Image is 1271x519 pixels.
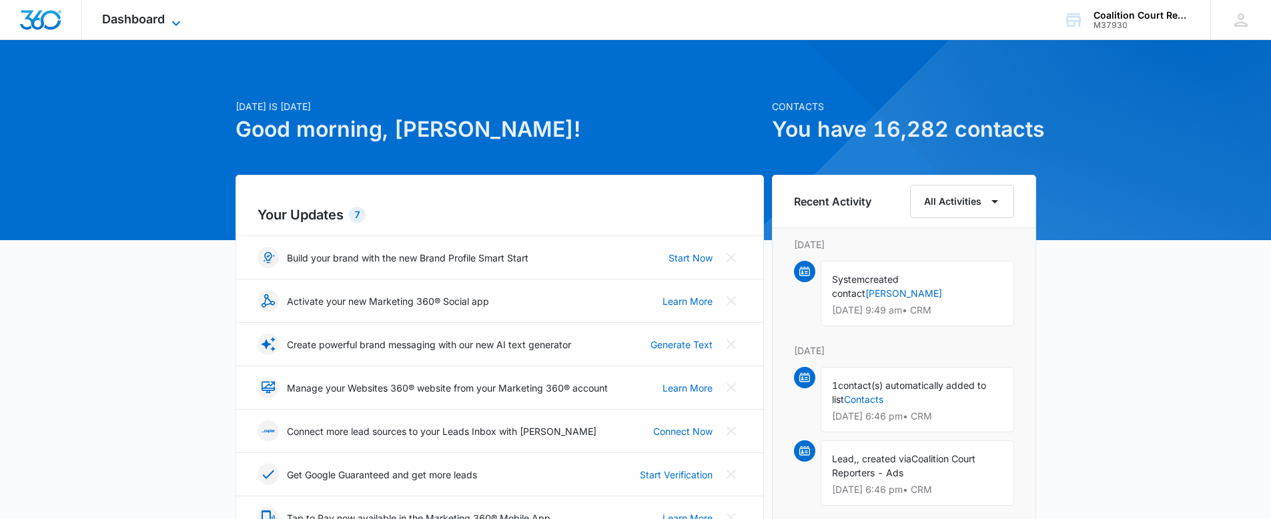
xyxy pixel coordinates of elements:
[102,12,165,26] span: Dashboard
[794,237,1014,251] p: [DATE]
[832,274,865,285] span: System
[832,453,857,464] span: Lead,
[865,288,942,299] a: [PERSON_NAME]
[721,377,742,398] button: Close
[236,113,764,145] h1: Good morning, [PERSON_NAME]!
[663,294,713,308] a: Learn More
[721,247,742,268] button: Close
[832,380,986,405] span: contact(s) automatically added to list
[832,380,838,391] span: 1
[832,412,1003,421] p: [DATE] 6:46 pm • CRM
[910,185,1014,218] button: All Activities
[1094,10,1191,21] div: account name
[721,464,742,485] button: Close
[832,485,1003,494] p: [DATE] 6:46 pm • CRM
[844,394,883,405] a: Contacts
[721,420,742,442] button: Close
[349,207,366,223] div: 7
[653,424,713,438] a: Connect Now
[721,290,742,312] button: Close
[258,205,742,225] h2: Your Updates
[721,334,742,355] button: Close
[669,251,713,265] a: Start Now
[640,468,713,482] a: Start Verification
[794,344,1014,358] p: [DATE]
[772,99,1036,113] p: Contacts
[832,306,1003,315] p: [DATE] 9:49 am • CRM
[287,381,608,395] p: Manage your Websites 360® website from your Marketing 360® account
[287,251,528,265] p: Build your brand with the new Brand Profile Smart Start
[287,424,596,438] p: Connect more lead sources to your Leads Inbox with [PERSON_NAME]
[772,113,1036,145] h1: You have 16,282 contacts
[651,338,713,352] a: Generate Text
[663,381,713,395] a: Learn More
[832,274,899,299] span: created contact
[287,294,489,308] p: Activate your new Marketing 360® Social app
[1094,21,1191,30] div: account id
[236,99,764,113] p: [DATE] is [DATE]
[794,193,871,209] h6: Recent Activity
[287,468,477,482] p: Get Google Guaranteed and get more leads
[857,453,911,464] span: , created via
[287,338,571,352] p: Create powerful brand messaging with our new AI text generator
